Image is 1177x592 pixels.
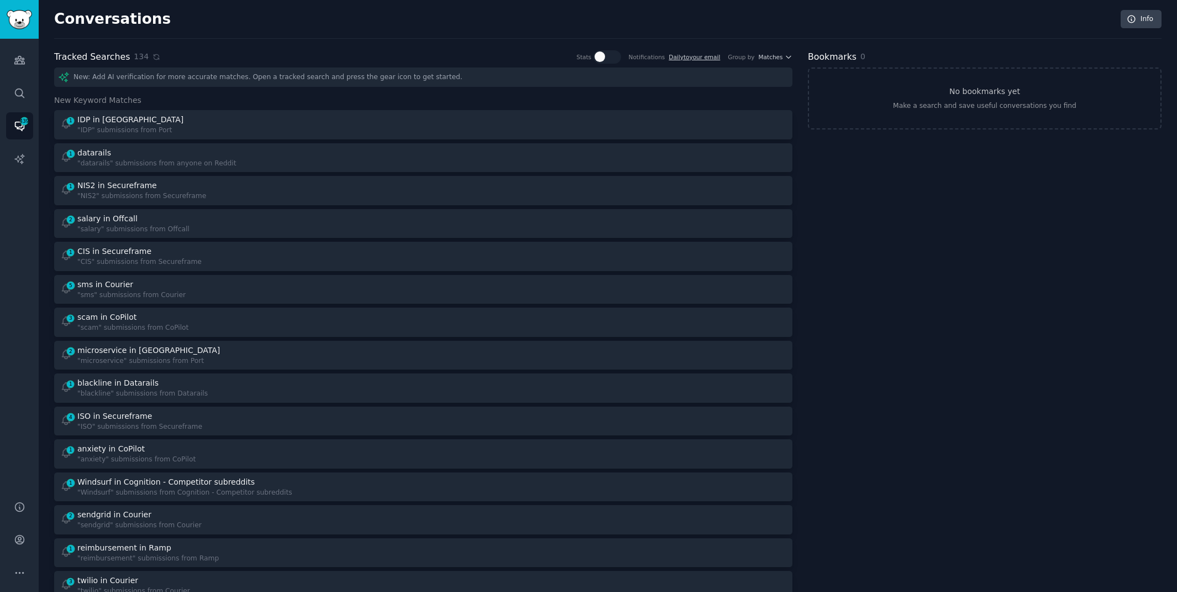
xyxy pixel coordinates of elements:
[893,101,1076,111] div: Make a search and save useful conversations you find
[66,282,76,289] span: 5
[66,545,76,553] span: 1
[77,323,188,333] div: "scam" submissions from CoPilot
[66,479,76,487] span: 1
[54,275,792,304] a: 5sms in Courier"sms" submissions from Courier
[54,538,792,568] a: 1reimbursement in Ramp"reimbursement" submissions from Ramp
[77,554,219,564] div: "reimbursement" submissions from Ramp
[77,159,236,169] div: "datarails" submissions from anyone on Reddit
[66,150,76,158] span: 1
[54,176,792,205] a: 1NIS2 in Secureframe"NIS2" submissions from Secureframe
[759,53,783,61] span: Matches
[77,147,111,159] div: datarails
[54,341,792,370] a: 2microservice in [GEOGRAPHIC_DATA]"microservice" submissions from Port
[66,512,76,520] span: 2
[66,216,76,224] span: 2
[54,209,792,238] a: 2salary in Offcall"salary" submissions from Offcall
[77,114,183,126] div: IDP in [GEOGRAPHIC_DATA]
[66,446,76,454] span: 1
[629,53,665,61] div: Notifications
[66,248,76,256] span: 1
[6,112,33,139] a: 439
[66,413,76,421] span: 4
[808,67,1162,129] a: No bookmarks yetMake a search and save useful conversations you find
[728,53,754,61] div: Group by
[54,472,792,502] a: 1Windsurf in Cognition - Competitor subreddits"Windsurf" submissions from Cognition - Competitor ...
[54,110,792,139] a: 1IDP in [GEOGRAPHIC_DATA]"IDP" submissions from Port
[77,345,220,356] div: microservice in [GEOGRAPHIC_DATA]
[54,242,792,271] a: 1CIS in Secureframe"CIS" submissions from Secureframe
[77,257,202,267] div: "CIS" submissions from Secureframe
[576,53,591,61] div: Stats
[77,411,152,422] div: ISO in Secureframe
[66,380,76,388] span: 1
[66,183,76,190] span: 1
[77,279,133,290] div: sms in Courier
[77,575,138,586] div: twilio in Courier
[1121,10,1162,29] a: Info
[77,488,292,498] div: "Windsurf" submissions from Cognition - Competitor subreddits
[66,117,76,124] span: 1
[77,422,202,432] div: "ISO" submissions from Secureframe
[77,509,151,521] div: sendgrid in Courier
[77,377,159,389] div: blackline in Datarails
[949,86,1020,97] h3: No bookmarks yet
[77,191,206,201] div: "NIS2" submissions from Secureframe
[66,578,76,585] span: 3
[77,521,202,531] div: "sendgrid" submissions from Courier
[77,180,157,191] div: NIS2 in Secureframe
[54,143,792,173] a: 1datarails"datarails" submissions from anyone on Reddit
[134,51,149,63] span: 134
[669,54,720,60] a: Dailytoyour email
[54,373,792,403] a: 1blackline in Datarails"blackline" submissions from Datarails
[808,50,857,64] h2: Bookmarks
[759,53,792,61] button: Matches
[77,356,222,366] div: "microservice" submissions from Port
[77,225,190,235] div: "salary" submissions from Offcall
[66,314,76,322] span: 3
[77,126,186,136] div: "IDP" submissions from Port
[77,476,255,488] div: Windsurf in Cognition - Competitor subreddits
[860,52,865,61] span: 0
[54,67,792,87] div: New: Add AI verification for more accurate matches. Open a tracked search and press the gear icon...
[19,117,29,125] span: 439
[54,505,792,534] a: 2sendgrid in Courier"sendgrid" submissions from Courier
[54,11,171,28] h2: Conversations
[77,311,136,323] div: scam in CoPilot
[77,389,208,399] div: "blackline" submissions from Datarails
[77,213,138,225] div: salary in Offcall
[66,347,76,355] span: 2
[54,50,130,64] h2: Tracked Searches
[54,95,141,106] span: New Keyword Matches
[54,439,792,469] a: 1anxiety in CoPilot"anxiety" submissions from CoPilot
[7,10,32,29] img: GummySearch logo
[77,246,151,257] div: CIS in Secureframe
[77,443,145,455] div: anxiety in CoPilot
[54,308,792,337] a: 3scam in CoPilot"scam" submissions from CoPilot
[77,290,186,300] div: "sms" submissions from Courier
[77,455,196,465] div: "anxiety" submissions from CoPilot
[77,542,171,554] div: reimbursement in Ramp
[54,407,792,436] a: 4ISO in Secureframe"ISO" submissions from Secureframe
